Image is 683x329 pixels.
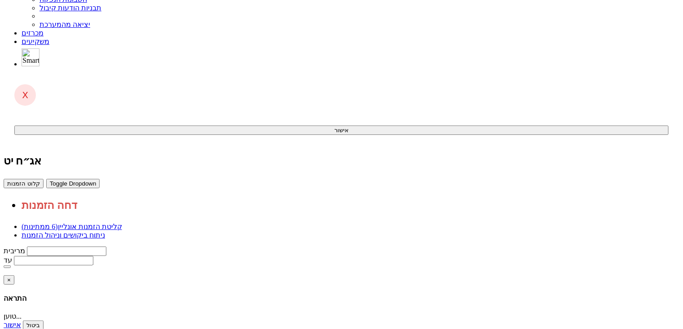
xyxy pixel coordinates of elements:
button: קלוט הזמנות [4,179,44,188]
button: Toggle Dropdown [46,179,100,188]
div: טוען... [4,312,679,320]
h4: התראה [4,294,679,303]
span: (6 ממתינות) [22,223,58,230]
a: קליטת הזמנות אונליין(6 ממתינות) [22,223,122,230]
span: × [7,277,11,283]
a: תבניות הודעות קיבול [39,4,101,12]
a: יציאה מהמערכת [39,21,90,28]
div: חלל-תקשורת בע"מ - אג״ח (יט) - הנפקה לציבור [4,155,679,167]
span: X [22,90,28,100]
label: עד [4,256,12,264]
button: אישור [14,126,669,135]
a: מכרזים [22,29,44,37]
a: אישור [4,321,21,329]
a: ניתוח ביקושים וניהול הזמנות [22,231,105,239]
button: Close [4,275,14,285]
a: דחה הזמנות [22,199,77,211]
a: משקיעים [22,38,49,45]
span: Toggle Dropdown [50,180,96,187]
img: SmartBull Logo [22,48,39,66]
label: מריבית [4,247,25,255]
